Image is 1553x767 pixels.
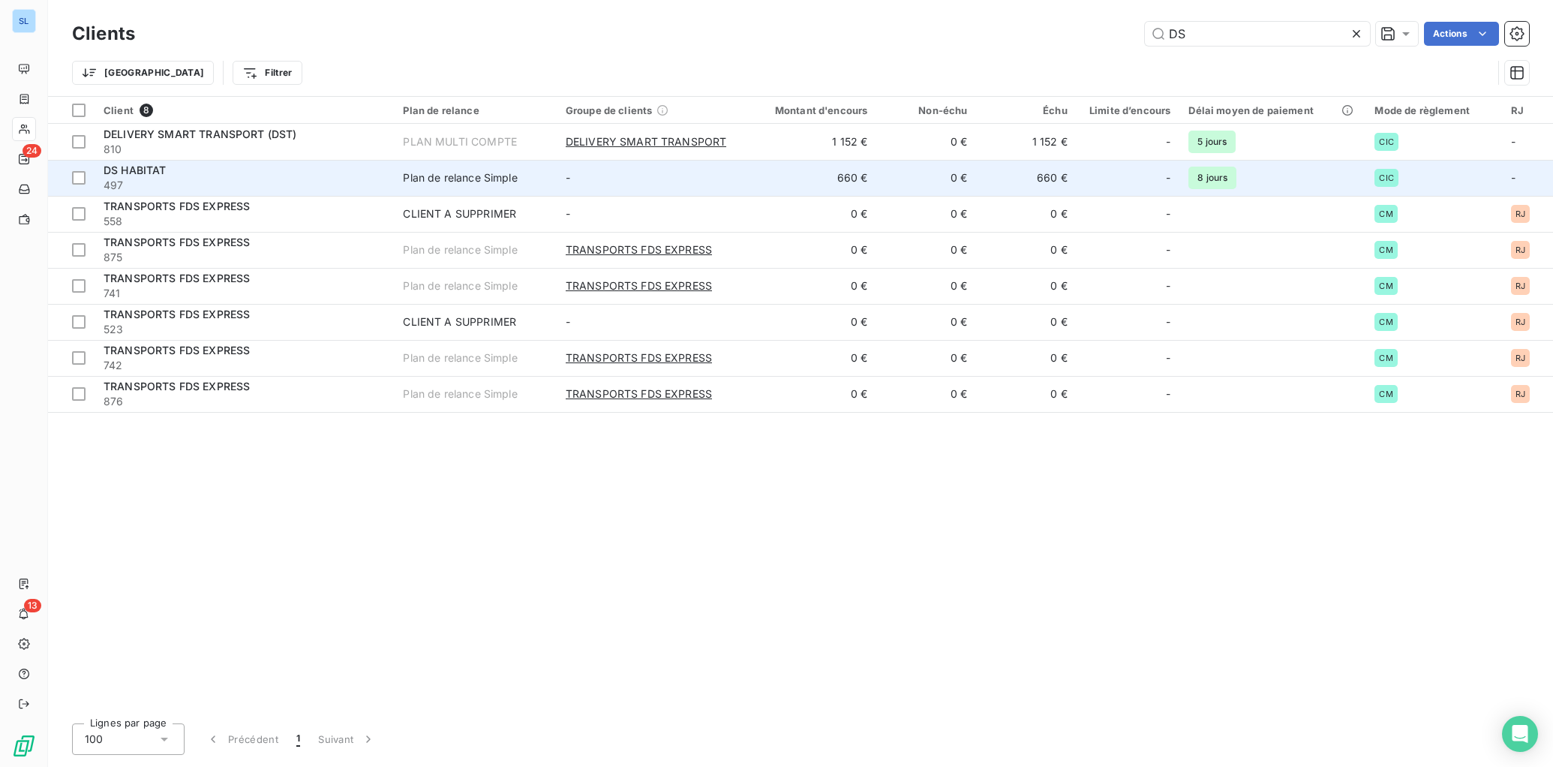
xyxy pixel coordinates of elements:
[1379,209,1392,218] span: CM
[876,232,976,268] td: 0 €
[743,268,876,304] td: 0 €
[566,315,570,328] span: -
[104,344,250,356] span: TRANSPORTS FDS EXPRESS
[1379,173,1393,182] span: CIC
[403,104,547,116] div: Plan de relance
[72,61,214,85] button: [GEOGRAPHIC_DATA]
[1515,353,1525,362] span: RJ
[1515,317,1525,326] span: RJ
[566,171,570,184] span: -
[403,387,517,402] div: Plan de relance Simple
[104,178,385,193] span: 497
[1166,278,1170,293] span: -
[287,723,309,755] button: 1
[403,350,517,365] div: Plan de relance Simple
[743,124,876,160] td: 1 152 €
[743,376,876,412] td: 0 €
[876,304,976,340] td: 0 €
[104,358,385,373] span: 742
[743,232,876,268] td: 0 €
[1511,171,1515,184] span: -
[1166,206,1170,221] span: -
[885,104,967,116] div: Non-échu
[1511,135,1515,148] span: -
[977,160,1077,196] td: 660 €
[1515,209,1525,218] span: RJ
[296,732,300,747] span: 1
[403,314,516,329] div: CLIENT A SUPPRIMER
[104,286,385,301] span: 741
[1511,104,1544,116] div: RJ
[1145,22,1370,46] input: Rechercher
[1166,350,1170,365] span: -
[403,170,517,185] div: Plan de relance Simple
[233,61,302,85] button: Filtrer
[403,206,516,221] div: CLIENT A SUPPRIMER
[1379,245,1392,254] span: CM
[752,104,867,116] div: Montant d'encours
[1188,131,1236,153] span: 5 jours
[977,268,1077,304] td: 0 €
[104,142,385,157] span: 810
[1188,167,1236,189] span: 8 jours
[566,242,712,257] span: TRANSPORTS FDS EXPRESS
[1379,353,1392,362] span: CM
[1166,314,1170,329] span: -
[309,723,385,755] button: Suivant
[85,732,103,747] span: 100
[403,242,517,257] div: Plan de relance Simple
[1188,104,1356,116] div: Délai moyen de paiement
[1086,104,1171,116] div: Limite d’encours
[1502,716,1538,752] div: Open Intercom Messenger
[977,124,1077,160] td: 1 152 €
[104,250,385,265] span: 875
[104,164,167,176] span: DS HABITAT
[743,304,876,340] td: 0 €
[403,278,517,293] div: Plan de relance Simple
[104,200,250,212] span: TRANSPORTS FDS EXPRESS
[1515,281,1525,290] span: RJ
[104,104,134,116] span: Client
[566,387,712,402] span: TRANSPORTS FDS EXPRESS
[876,376,976,412] td: 0 €
[743,160,876,196] td: 660 €
[977,376,1077,412] td: 0 €
[24,599,41,612] span: 13
[23,144,41,158] span: 24
[197,723,287,755] button: Précédent
[876,124,976,160] td: 0 €
[104,236,250,248] span: TRANSPORTS FDS EXPRESS
[104,272,250,284] span: TRANSPORTS FDS EXPRESS
[566,134,727,149] span: DELIVERY SMART TRANSPORT
[876,160,976,196] td: 0 €
[104,380,250,393] span: TRANSPORTS FDS EXPRESS
[566,104,653,116] span: Groupe de clients
[1379,317,1392,326] span: CM
[566,278,712,293] span: TRANSPORTS FDS EXPRESS
[1166,387,1170,402] span: -
[104,128,297,140] span: DELIVERY SMART TRANSPORT (DST)
[1166,170,1170,185] span: -
[1166,242,1170,257] span: -
[566,350,712,365] span: TRANSPORTS FDS EXPRESS
[403,134,517,149] div: PLAN MULTI COMPTE
[876,268,976,304] td: 0 €
[104,322,385,337] span: 523
[1379,390,1392,399] span: CM
[12,9,36,33] div: SL
[876,196,976,232] td: 0 €
[743,196,876,232] td: 0 €
[72,20,135,47] h3: Clients
[1166,134,1170,149] span: -
[1424,22,1499,46] button: Actions
[977,340,1077,376] td: 0 €
[1379,137,1393,146] span: CIC
[743,340,876,376] td: 0 €
[1515,390,1525,399] span: RJ
[876,340,976,376] td: 0 €
[566,207,570,220] span: -
[1374,104,1493,116] div: Mode de règlement
[140,104,153,117] span: 8
[977,304,1077,340] td: 0 €
[104,394,385,409] span: 876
